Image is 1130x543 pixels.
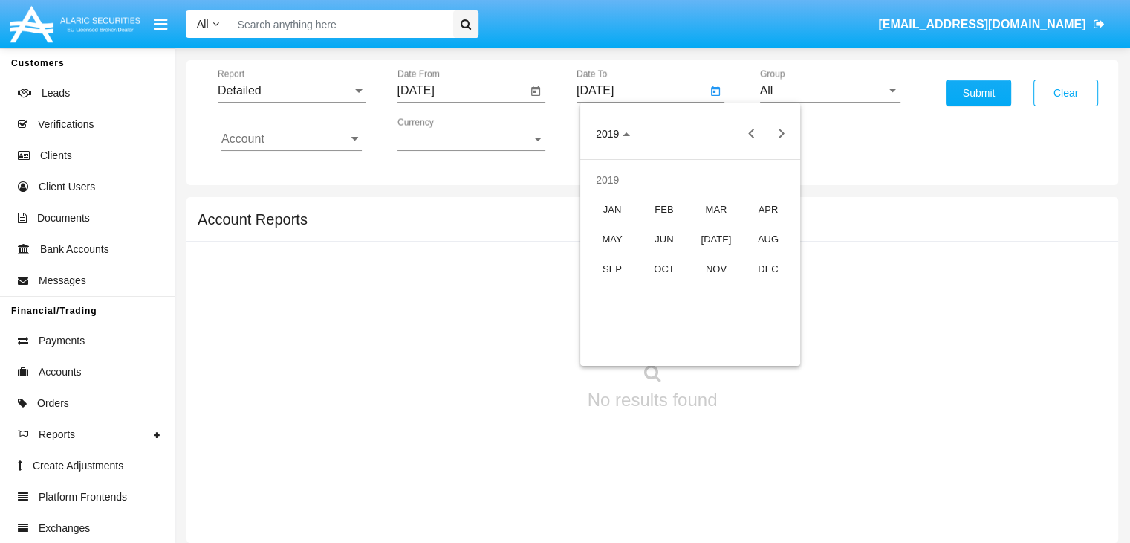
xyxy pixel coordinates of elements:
[742,195,794,225] td: April 2019
[586,195,638,225] td: January 2019
[640,196,687,223] div: FEB
[586,225,638,254] td: May 2019
[744,226,791,253] div: AUG
[690,195,742,225] td: March 2019
[584,119,642,149] button: Choose date
[692,196,739,223] div: MAR
[640,256,687,283] div: OCT
[692,256,739,283] div: NOV
[744,256,791,283] div: DEC
[588,196,635,223] div: JAN
[586,254,638,284] td: September 2019
[767,119,796,149] button: Next year
[690,225,742,254] td: July 2019
[588,256,635,283] div: SEP
[640,226,687,253] div: JUN
[690,254,742,284] td: November 2019
[638,195,690,225] td: February 2019
[638,254,690,284] td: October 2019
[586,165,794,195] td: 2019
[638,225,690,254] td: June 2019
[737,119,767,149] button: Previous year
[742,254,794,284] td: December 2019
[742,225,794,254] td: August 2019
[596,128,619,140] span: 2019
[744,196,791,223] div: APR
[692,226,739,253] div: [DATE]
[588,226,635,253] div: MAY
